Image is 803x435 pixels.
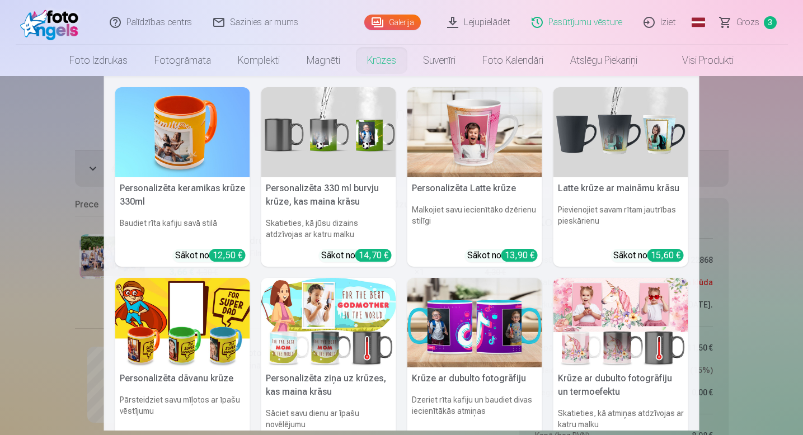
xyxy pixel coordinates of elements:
[553,177,688,200] h5: Latte krūze ar maināmu krāsu
[553,403,688,434] h6: Skatieties, kā atmiņas atdzīvojas ar katru malku
[467,249,538,262] div: Sākot no
[115,87,250,177] img: Personalizēta keramikas krūze 330ml
[651,45,747,76] a: Visi produkti
[56,45,141,76] a: Foto izdrukas
[553,278,688,368] img: Krūze ar dubulto fotogrāfiju un termoefektu
[293,45,354,76] a: Magnēti
[553,87,688,177] img: Latte krūze ar maināmu krāsu
[209,249,246,262] div: 12,50 €
[557,45,651,76] a: Atslēgu piekariņi
[407,87,542,267] a: Personalizēta Latte krūzePersonalizēta Latte krūzeMalkojiet savu iecienītāko dzērienu stilīgiSāko...
[261,278,396,368] img: Personalizēta ziņa uz krūzes, kas maina krāsu
[407,177,542,200] h5: Personalizēta Latte krūze
[553,367,688,403] h5: Krūze ar dubulto fotogrāfiju un termoefektu
[364,15,421,30] a: Galerija
[355,249,392,262] div: 14,70 €
[407,87,542,177] img: Personalizēta Latte krūze
[410,45,469,76] a: Suvenīri
[261,87,396,267] a: Personalizēta 330 ml burvju krūze, kas maina krāsuPersonalizēta 330 ml burvju krūze, kas maina kr...
[115,213,250,244] h6: Baudiet rīta kafiju savā stilā
[407,278,542,368] img: Krūze ar dubulto fotogrāfiju
[224,45,293,76] a: Komplekti
[407,367,542,390] h5: Krūze ar dubulto fotogrāfiju
[261,367,396,403] h5: Personalizēta ziņa uz krūzes, kas maina krāsu
[613,249,684,262] div: Sākot no
[407,390,542,434] h6: Dzeriet rīta kafiju un baudiet divas iecienītākās atmiņas
[261,87,396,177] img: Personalizēta 330 ml burvju krūze, kas maina krāsu
[321,249,392,262] div: Sākot no
[115,87,250,267] a: Personalizēta keramikas krūze 330mlPersonalizēta keramikas krūze 330mlBaudiet rīta kafiju savā st...
[175,249,246,262] div: Sākot no
[354,45,410,76] a: Krūzes
[764,16,777,29] span: 3
[115,367,250,390] h5: Personalizēta dāvanu krūze
[501,249,538,262] div: 13,90 €
[407,200,542,244] h6: Malkojiet savu iecienītāko dzērienu stilīgi
[647,249,684,262] div: 15,60 €
[553,87,688,267] a: Latte krūze ar maināmu krāsuLatte krūze ar maināmu krāsuPievienojiet savam rītam jautrības pieskā...
[141,45,224,76] a: Fotogrāmata
[553,200,688,244] h6: Pievienojiet savam rītam jautrības pieskārienu
[736,16,759,29] span: Grozs
[115,278,250,368] img: Personalizēta dāvanu krūze
[20,4,84,40] img: /fa1
[261,177,396,213] h5: Personalizēta 330 ml burvju krūze, kas maina krāsu
[261,403,396,434] h6: Sāciet savu dienu ar īpašu novēlējumu
[469,45,557,76] a: Foto kalendāri
[115,390,250,434] h6: Pārsteidziet savu mīļotos ar īpašu vēstījumu
[115,177,250,213] h5: Personalizēta keramikas krūze 330ml
[261,213,396,244] h6: Skatieties, kā jūsu dizains atdzīvojas ar katru malku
